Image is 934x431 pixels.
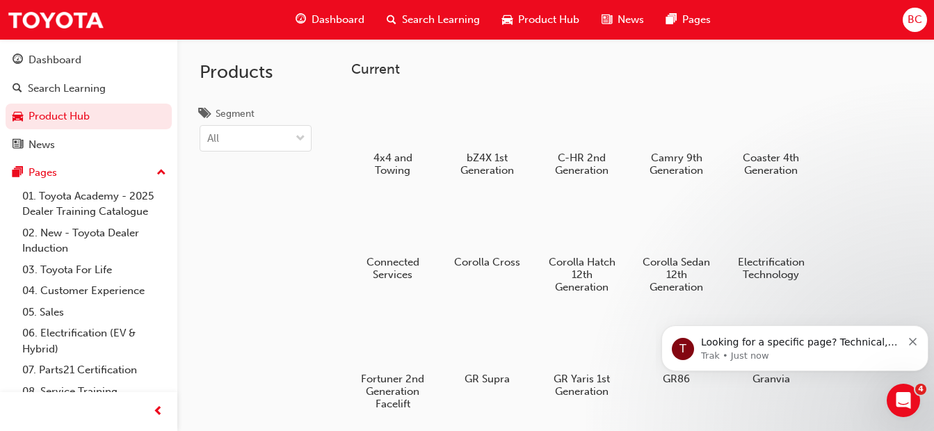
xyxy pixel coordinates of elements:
[49,165,70,180] div: Trak
[312,12,364,28] span: Dashboard
[356,373,429,410] h5: Fortuner 2nd Generation Facelift
[17,259,172,281] a: 03. Toyota For Life
[156,164,166,182] span: up-icon
[730,88,813,181] a: Coaster 4th Generation
[545,256,618,293] h5: Corolla Hatch 12th Generation
[451,373,524,385] h5: GR Supra
[139,303,278,359] button: Messages
[6,47,172,73] a: Dashboard
[17,323,172,359] a: 06. Electrification (EV & Hybrid)
[216,107,255,121] div: Segment
[13,83,22,95] span: search-icon
[17,186,172,222] a: 01. Toyota Academy - 2025 Dealer Training Catalogue
[244,6,269,31] div: Close
[618,12,644,28] span: News
[446,88,529,181] a: bZ4X 1st Generation
[540,88,624,181] a: C-HR 2nd Generation
[49,204,561,215] span: Looking for a specific page? Technical, Toyota Network Training, Technical Training Calendars
[64,261,214,288] button: Send us a message
[887,384,920,417] iframe: Intercom live chat
[17,302,172,323] a: 05. Sales
[16,152,44,179] div: Profile image for Trak
[518,12,579,28] span: Product Hub
[29,137,55,153] div: News
[72,165,111,180] div: • [DATE]
[6,44,172,160] button: DashboardSearch LearningProduct HubNews
[13,139,23,152] span: news-icon
[16,203,44,231] div: Profile image for Trak
[17,280,172,302] a: 04. Customer Experience
[356,256,429,281] h5: Connected Services
[49,268,70,283] div: Trak
[666,11,677,29] span: pages-icon
[734,152,807,177] h5: Coaster 4th Generation
[103,6,178,30] h1: Messages
[351,309,435,415] a: Fortuner 2nd Generation Facelift
[49,114,70,129] div: Trak
[730,193,813,286] a: Electrification Technology
[200,108,210,121] span: tags-icon
[734,256,807,281] h5: Electrification Technology
[6,160,172,186] button: Pages
[29,52,81,68] div: Dashboard
[16,100,44,128] div: Profile image for Trak
[13,54,23,67] span: guage-icon
[55,338,83,348] span: Home
[908,12,922,28] span: BC
[451,256,524,268] h5: Corolla Cross
[640,152,713,177] h5: Camry 9th Generation
[402,12,480,28] span: Search Learning
[200,61,312,83] h2: Products
[6,76,172,101] a: Search Learning
[655,6,722,34] a: pages-iconPages
[17,381,172,402] a: 08. Service Training
[446,193,529,273] a: Corolla Cross
[387,11,396,29] span: search-icon
[903,8,927,32] button: BC
[13,111,23,123] span: car-icon
[296,130,305,148] span: down-icon
[6,132,172,158] a: News
[545,373,618,398] h5: GR Yaris 1st Generation
[640,373,713,385] h5: GR86
[502,11,513,29] span: car-icon
[49,49,561,60] span: Looking for a specific page? Technical, Toyota Network Training, Technical Training Calendars
[656,296,934,393] iframe: Intercom notifications message
[16,49,44,76] div: Profile image for Trak
[13,167,23,179] span: pages-icon
[296,11,306,29] span: guage-icon
[153,403,163,421] span: prev-icon
[284,6,376,34] a: guage-iconDashboard
[16,254,44,282] div: Profile image for Trak
[28,81,106,97] div: Search Learning
[6,104,172,129] a: Product Hub
[49,152,561,163] span: Looking for a specific page? Technical, Toyota Network Training, Technical Training Calendars
[446,309,529,390] a: GR Supra
[640,256,713,293] h5: Corolla Sedan 12th Generation
[351,193,435,286] a: Connected Services
[182,338,235,348] span: Messages
[540,193,624,298] a: Corolla Hatch 12th Generation
[545,152,618,177] h5: C-HR 2nd Generation
[7,4,104,35] img: Trak
[356,152,429,177] h5: 4x4 and Towing
[635,309,718,390] a: GR86
[72,217,111,231] div: • [DATE]
[491,6,590,34] a: car-iconProduct Hub
[207,131,219,147] div: All
[682,12,711,28] span: Pages
[351,61,912,77] h3: Current
[72,63,119,77] div: • Just now
[72,114,111,129] div: • [DATE]
[29,165,57,181] div: Pages
[602,11,612,29] span: news-icon
[49,101,561,112] span: Looking for a specific page? Technical, Toyota Network Training, Technical Training Calendars
[351,88,435,181] a: 4x4 and Towing
[17,359,172,381] a: 07. Parts21 Certification
[635,88,718,181] a: Camry 9th Generation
